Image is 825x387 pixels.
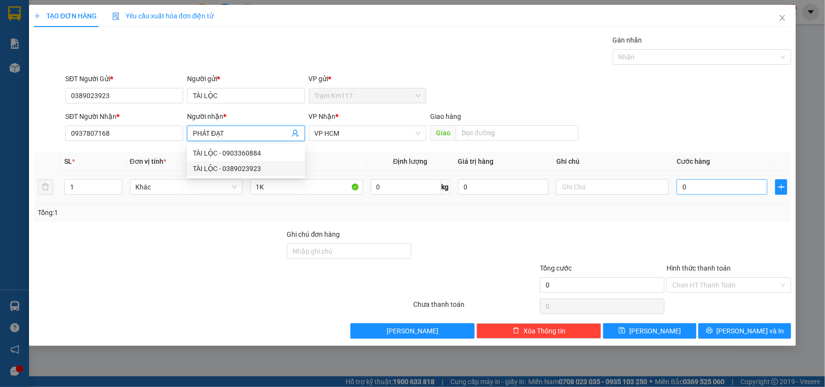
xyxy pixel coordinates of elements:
div: VP HCM [83,8,150,20]
span: delete [513,327,520,335]
div: SĐT Người Gửi [65,73,183,84]
span: close [779,14,786,22]
span: [PERSON_NAME] [387,326,438,336]
div: SĐT Người Nhận [65,111,183,122]
div: VP gửi [309,73,427,84]
div: TÀI LỘC - 0903360884 [193,148,299,158]
div: Tổng: 1 [38,207,319,218]
span: Nhận: [83,9,106,19]
input: 0 [458,179,549,195]
label: Gán nhãn [613,36,642,44]
span: kg [441,179,450,195]
input: Ghi Chú [556,179,669,195]
div: TÀI LỘC - 0903360884 [187,145,305,161]
span: TẠO ĐƠN HÀNG [34,12,97,20]
th: Ghi chú [552,152,673,171]
div: Trạm Km117 [8,8,76,31]
input: Dọc đường [456,125,579,141]
span: printer [706,327,713,335]
div: Người nhận [187,111,305,122]
button: printer[PERSON_NAME] và In [698,323,791,339]
span: Xóa Thông tin [523,326,565,336]
span: VP HCM [315,126,421,141]
span: Tổng cước [540,264,572,272]
div: Chưa thanh toán [413,299,539,316]
span: [PERSON_NAME] [629,326,681,336]
span: SL [64,158,72,165]
span: Cước hàng [677,158,710,165]
input: Ghi chú đơn hàng [287,244,412,259]
div: CHÂU KHOA [83,20,150,31]
span: Giao hàng [430,113,461,120]
span: plus [776,183,787,191]
div: Tên hàng: 7TR 867 ( : 1 ) [8,63,150,75]
span: Gửi: [8,9,23,19]
span: plus [34,13,41,19]
input: VD: Bàn, Ghế [250,179,363,195]
span: Định lượng [393,158,428,165]
img: icon [112,13,120,20]
div: TÀI LỘC - 0389023923 [187,161,305,176]
span: Đơn vị tính [130,158,166,165]
span: VP Nhận [309,113,336,120]
div: 0907661313 [8,43,76,57]
button: [PERSON_NAME] [350,323,475,339]
span: Khác [136,180,237,194]
span: SL [107,62,120,76]
span: save [619,327,625,335]
span: Yêu cầu xuất hóa đơn điện tử [112,12,214,20]
button: Close [769,5,796,32]
span: user-add [291,129,299,137]
label: Ghi chú đơn hàng [287,230,340,238]
button: save[PERSON_NAME] [603,323,696,339]
button: delete [38,179,53,195]
div: TỐ TÂM [8,31,76,43]
div: TÀI LỘC - 0389023923 [193,163,299,174]
button: plus [775,179,787,195]
span: Giá trị hàng [458,158,494,165]
span: Trạm Km117 [315,88,421,103]
div: Người gửi [187,73,305,84]
div: 0906578198 [83,31,150,45]
button: deleteXóa Thông tin [477,323,601,339]
label: Hình thức thanh toán [666,264,731,272]
span: [PERSON_NAME] và In [717,326,784,336]
span: Giao [430,125,456,141]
